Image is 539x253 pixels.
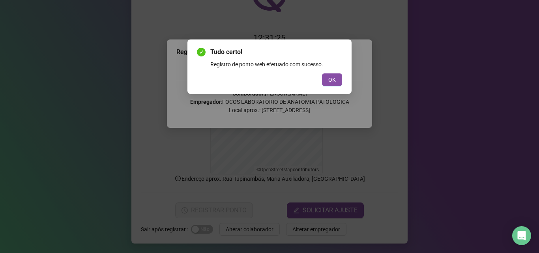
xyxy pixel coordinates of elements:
[197,48,206,56] span: check-circle
[322,73,342,86] button: OK
[328,75,336,84] span: OK
[512,226,531,245] div: Open Intercom Messenger
[210,60,342,69] div: Registro de ponto web efetuado com sucesso.
[210,47,342,57] span: Tudo certo!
